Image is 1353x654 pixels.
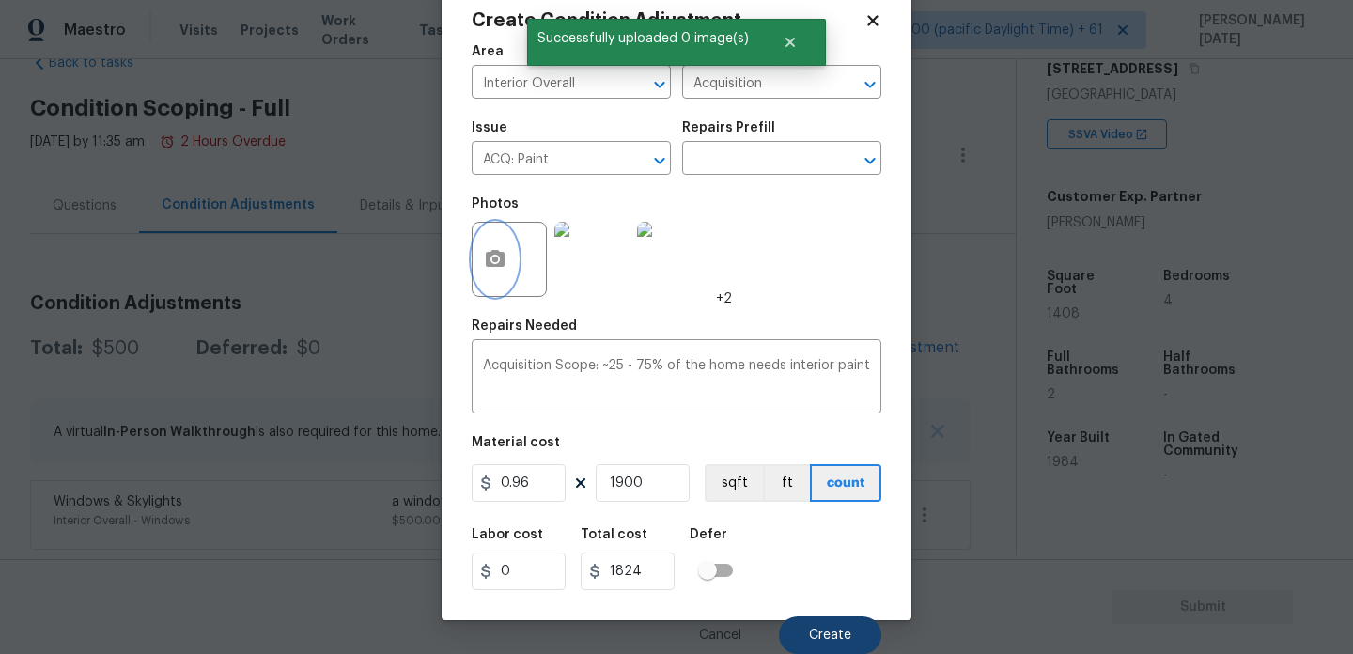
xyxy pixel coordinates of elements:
[705,464,763,502] button: sqft
[472,45,504,58] h5: Area
[472,11,864,30] h2: Create Condition Adjustment
[810,464,881,502] button: count
[472,436,560,449] h5: Material cost
[763,464,810,502] button: ft
[646,148,673,174] button: Open
[646,71,673,98] button: Open
[472,197,519,210] h5: Photos
[857,71,883,98] button: Open
[682,121,775,134] h5: Repairs Prefill
[759,23,821,61] button: Close
[472,121,507,134] h5: Issue
[690,528,727,541] h5: Defer
[779,616,881,654] button: Create
[809,629,851,643] span: Create
[483,359,870,398] textarea: Acquisition Scope: ~25 - 75% of the home needs interior paint
[669,616,771,654] button: Cancel
[699,629,741,643] span: Cancel
[472,319,577,333] h5: Repairs Needed
[472,528,543,541] h5: Labor cost
[716,289,732,308] span: +2
[527,19,759,58] span: Successfully uploaded 0 image(s)
[581,528,647,541] h5: Total cost
[857,148,883,174] button: Open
